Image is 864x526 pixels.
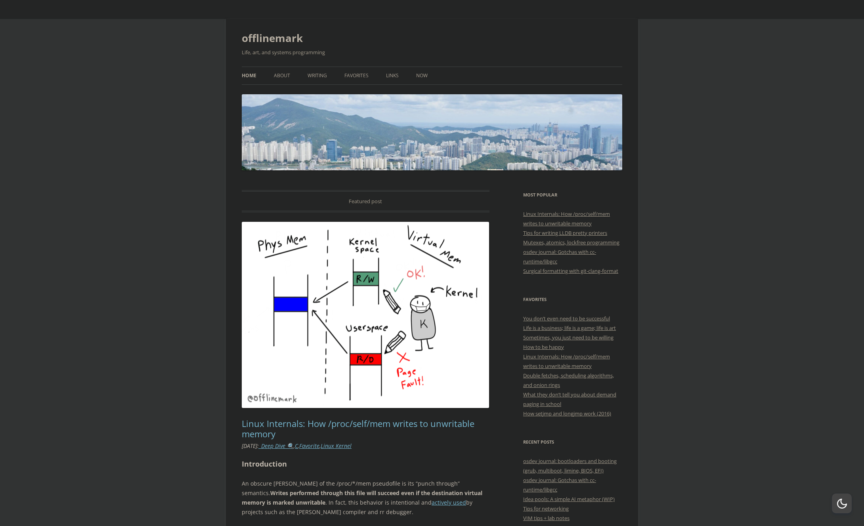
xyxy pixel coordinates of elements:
a: C [295,442,298,450]
a: Writing [308,67,327,84]
h2: Life, art, and systems programming [242,48,622,57]
a: _Deep Dive 🔍 [259,442,294,450]
a: Sometimes, you just need to be willing [523,334,614,341]
a: What they don’t tell you about demand paging in school [523,391,616,408]
a: VIM tips + lab notes [523,515,570,522]
a: Surgical formatting with git-clang-format [523,267,618,274]
a: Idea pools: A simple AI metaphor (WIP) [523,496,615,503]
a: Tips for networking [523,505,569,512]
h3: Most Popular [523,190,622,200]
time: [DATE] [242,442,257,450]
a: Double fetches, scheduling algorithms, and onion rings [523,372,614,389]
a: osdev journal: bootloaders and booting (grub, multiboot, limine, BIOS, EFI) [523,457,617,474]
strong: Writes performed through this file will succeed even if the destination virtual memory is marked ... [242,489,482,506]
a: Linux Internals: How /proc/self/mem writes to unwritable memory [523,353,610,370]
a: Home [242,67,256,84]
a: How to be happy [523,343,564,351]
a: Tips for writing LLDB pretty printers [523,229,607,236]
a: Linux Internals: How /proc/self/mem writes to unwritable memory [242,417,474,440]
a: osdev journal: Gotchas with cc-runtime/libgcc [523,248,596,265]
a: offlinemark [242,29,303,48]
h3: Recent Posts [523,437,622,447]
a: You don’t even need to be successful [523,315,610,322]
a: Now [416,67,428,84]
h2: Introduction [242,458,489,470]
a: Life is a business; life is a game; life is art [523,324,616,332]
img: offlinemark [242,94,622,170]
a: Favorites [344,67,369,84]
p: An obscure [PERSON_NAME] of the /proc/*/mem pseudofile is its “punch through” semantics. . In fac... [242,479,489,517]
a: How setjmp and longjmp work (2016) [523,410,611,417]
a: Mutexes, atomics, lockfree programming [523,239,619,246]
a: osdev journal: Gotchas with cc-runtime/libgcc [523,476,596,493]
a: actively used [432,499,466,506]
div: Featured post [242,190,489,212]
a: Links [386,67,399,84]
i: : , , , [242,442,352,450]
a: Linux Kernel [321,442,352,450]
a: Linux Internals: How /proc/self/mem writes to unwritable memory [523,210,610,227]
a: About [274,67,290,84]
h3: Favorites [523,295,622,304]
a: Favorite [299,442,319,450]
